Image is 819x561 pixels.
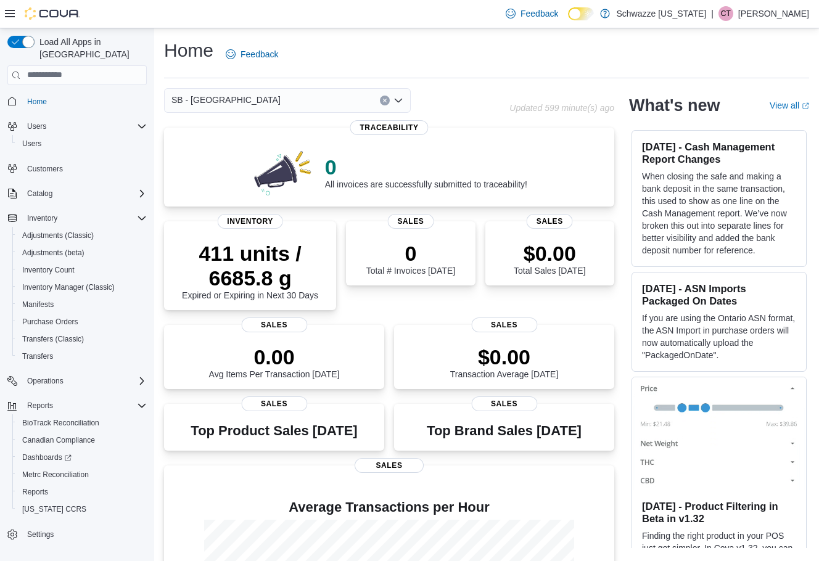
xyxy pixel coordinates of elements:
span: Manifests [17,297,147,312]
p: 411 units / 6685.8 g [174,241,326,290]
span: Users [17,136,147,151]
a: Transfers [17,349,58,364]
a: Canadian Compliance [17,433,100,448]
span: Transfers [17,349,147,364]
span: Adjustments (Classic) [17,228,147,243]
button: Operations [2,372,152,390]
button: Adjustments (Classic) [12,227,152,244]
div: Clinton Temple [718,6,733,21]
a: Manifests [17,297,59,312]
a: Dashboards [17,450,76,465]
p: Updated 599 minute(s) ago [509,103,614,113]
span: Inventory Manager (Classic) [22,282,115,292]
button: Operations [22,374,68,388]
p: When closing the safe and making a bank deposit in the same transaction, this used to show as one... [642,170,796,256]
span: Dashboards [17,450,147,465]
button: BioTrack Reconciliation [12,414,152,432]
button: Home [2,92,152,110]
span: [US_STATE] CCRS [22,504,86,514]
button: Inventory Count [12,261,152,279]
h3: [DATE] - Product Filtering in Beta in v1.32 [642,500,796,525]
span: Sales [355,458,424,473]
button: Reports [2,397,152,414]
h1: Home [164,38,213,63]
h4: Average Transactions per Hour [174,500,604,515]
span: Home [22,94,147,109]
div: Expired or Expiring in Next 30 Days [174,241,326,300]
button: Clear input [380,96,390,105]
a: Inventory Manager (Classic) [17,280,120,295]
button: Canadian Compliance [12,432,152,449]
button: Transfers (Classic) [12,330,152,348]
span: Sales [471,317,537,332]
span: Dark Mode [568,20,569,21]
button: Catalog [22,186,57,201]
a: Settings [22,527,59,542]
p: Schwazze [US_STATE] [616,6,706,21]
button: Metrc Reconciliation [12,466,152,483]
button: Transfers [12,348,152,365]
a: BioTrack Reconciliation [17,416,104,430]
div: All invoices are successfully submitted to traceability! [325,155,527,189]
h3: [DATE] - Cash Management Report Changes [642,141,796,165]
span: Catalog [22,186,147,201]
span: Sales [527,214,573,229]
span: Settings [27,530,54,539]
p: 0 [366,241,455,266]
p: [PERSON_NAME] [738,6,809,21]
button: Users [22,119,51,134]
span: Load All Apps in [GEOGRAPHIC_DATA] [35,36,147,60]
p: 0.00 [209,345,340,369]
p: $0.00 [514,241,585,266]
span: Purchase Orders [22,317,78,327]
a: Feedback [221,42,283,67]
button: [US_STATE] CCRS [12,501,152,518]
span: Metrc Reconciliation [17,467,147,482]
span: Transfers (Classic) [17,332,147,346]
span: Metrc Reconciliation [22,470,89,480]
span: Reports [17,485,147,499]
span: Transfers (Classic) [22,334,84,344]
a: Adjustments (beta) [17,245,89,260]
h3: [DATE] - ASN Imports Packaged On Dates [642,282,796,307]
h2: What's new [629,96,720,115]
span: Settings [22,526,147,542]
button: Reports [12,483,152,501]
div: Transaction Average [DATE] [450,345,559,379]
span: Customers [22,161,147,176]
button: Purchase Orders [12,313,152,330]
button: Customers [2,160,152,178]
p: | [711,6,714,21]
button: Users [2,118,152,135]
span: Reports [22,487,48,497]
span: SB - [GEOGRAPHIC_DATA] [171,92,281,107]
span: Sales [241,317,307,332]
span: Sales [241,396,307,411]
h3: Top Product Sales [DATE] [191,424,357,438]
span: Inventory [217,214,283,229]
a: Adjustments (Classic) [17,228,99,243]
span: Sales [471,396,537,411]
a: Dashboards [12,449,152,466]
span: Customers [27,164,63,174]
span: Adjustments (beta) [22,248,84,258]
span: Purchase Orders [17,314,147,329]
a: Reports [17,485,53,499]
a: Metrc Reconciliation [17,467,94,482]
span: Reports [27,401,53,411]
div: Total # Invoices [DATE] [366,241,455,276]
span: Canadian Compliance [17,433,147,448]
span: BioTrack Reconciliation [17,416,147,430]
span: Adjustments (Classic) [22,231,94,240]
span: Inventory Count [22,265,75,275]
button: Adjustments (beta) [12,244,152,261]
span: Inventory Manager (Classic) [17,280,147,295]
a: [US_STATE] CCRS [17,502,91,517]
h3: Top Brand Sales [DATE] [427,424,582,438]
span: Catalog [27,189,52,199]
div: Avg Items Per Transaction [DATE] [209,345,340,379]
img: Cova [25,7,80,20]
span: Inventory Count [17,263,147,277]
button: Reports [22,398,58,413]
button: Open list of options [393,96,403,105]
